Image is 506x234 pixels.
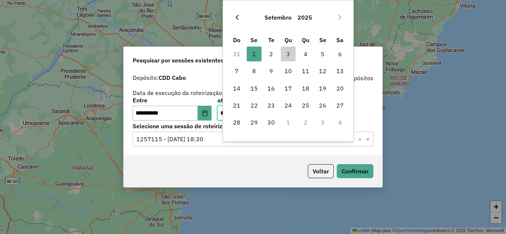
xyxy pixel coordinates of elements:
span: 14 [229,81,244,96]
td: 12 [314,62,331,79]
span: 17 [281,81,296,96]
strong: CDD Cabo [159,74,186,81]
span: 2 [264,47,279,61]
td: 1 [280,114,297,131]
span: 15 [247,81,262,96]
span: 10 [281,64,296,78]
td: 19 [314,80,331,97]
span: 7 [229,64,244,78]
span: 28 [229,115,244,130]
td: 6 [331,45,348,62]
span: Se [319,36,326,44]
td: 28 [228,114,245,131]
span: 3 [281,47,296,61]
button: Next Month [334,11,346,23]
td: 11 [297,62,314,79]
td: 7 [228,62,245,79]
button: Choose Date [198,106,212,121]
td: 30 [263,114,280,131]
span: Sa [336,36,343,44]
td: 18 [297,80,314,97]
span: Qu [284,36,292,44]
span: 21 [229,98,244,113]
td: 4 [331,114,348,131]
td: 13 [331,62,348,79]
span: 19 [315,81,330,96]
span: 26 [315,98,330,113]
td: 14 [228,80,245,97]
td: 17 [280,80,297,97]
td: 24 [280,97,297,114]
span: 20 [333,81,347,96]
label: até [217,96,296,105]
span: 5 [315,47,330,61]
td: 21 [228,97,245,114]
td: 23 [263,97,280,114]
td: 31 [228,45,245,62]
td: 5 [314,45,331,62]
span: 22 [247,98,262,113]
td: 4 [297,45,314,62]
td: 10 [280,62,297,79]
span: 29 [247,115,262,130]
td: 26 [314,97,331,114]
td: 9 [263,62,280,79]
span: Do [233,36,240,44]
td: 15 [246,80,263,97]
td: 8 [246,62,263,79]
td: 16 [263,80,280,97]
label: Depósito: [133,73,186,82]
button: Choose Year [294,9,315,26]
span: 25 [298,98,313,113]
span: 16 [264,81,279,96]
span: 13 [333,64,347,78]
span: 18 [298,81,313,96]
button: Choose Month [262,9,294,26]
label: Selecione uma sessão de roteirização: [133,122,373,130]
span: 30 [264,115,279,130]
span: Qu [302,36,309,44]
span: Se [250,36,257,44]
td: 3 [280,45,297,62]
span: Clear all [358,135,364,143]
td: 25 [297,97,314,114]
td: 2 [297,114,314,131]
span: 24 [281,98,296,113]
span: 12 [315,64,330,78]
td: 29 [246,114,263,131]
span: 4 [298,47,313,61]
button: Confirmar [337,164,373,178]
td: 20 [331,80,348,97]
td: 2 [263,45,280,62]
button: Voltar [308,164,334,178]
span: 27 [333,98,347,113]
span: 1 [247,47,262,61]
td: 3 [314,114,331,131]
td: 27 [331,97,348,114]
td: 1 [246,45,263,62]
span: Pesquisar por sessões existentes [133,56,224,65]
span: 6 [333,47,347,61]
td: 22 [246,97,263,114]
button: Previous Month [231,11,243,23]
span: 23 [264,98,279,113]
span: Te [268,36,274,44]
label: Entre [133,96,212,105]
span: 9 [264,64,279,78]
span: 11 [298,64,313,78]
label: Data de execução da roteirização: [133,88,224,97]
span: 8 [247,64,262,78]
